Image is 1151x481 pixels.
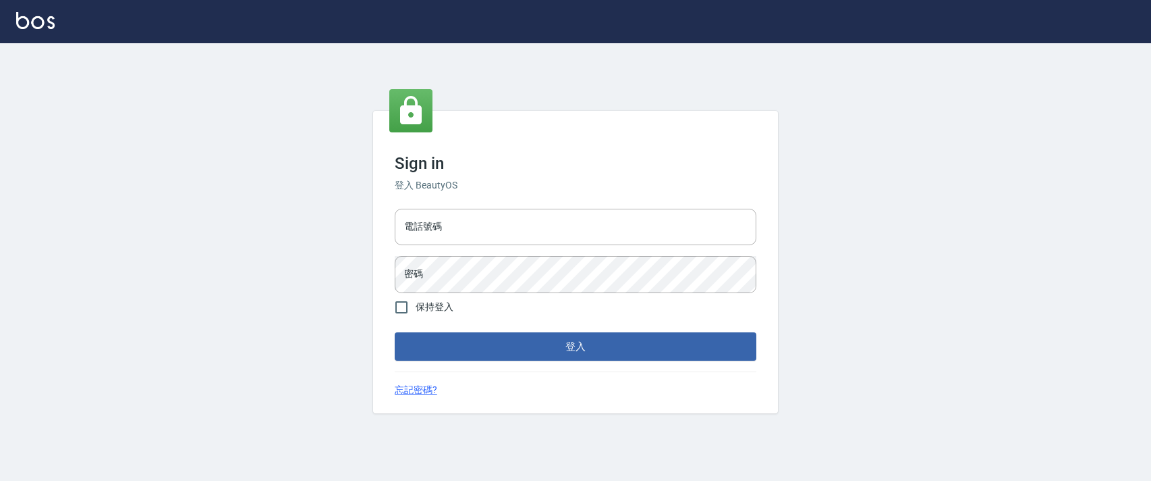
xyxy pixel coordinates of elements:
img: Logo [16,12,55,29]
a: 忘記密碼? [395,383,437,397]
span: 保持登入 [416,300,453,314]
button: 登入 [395,332,756,361]
h3: Sign in [395,154,756,173]
h6: 登入 BeautyOS [395,178,756,193]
